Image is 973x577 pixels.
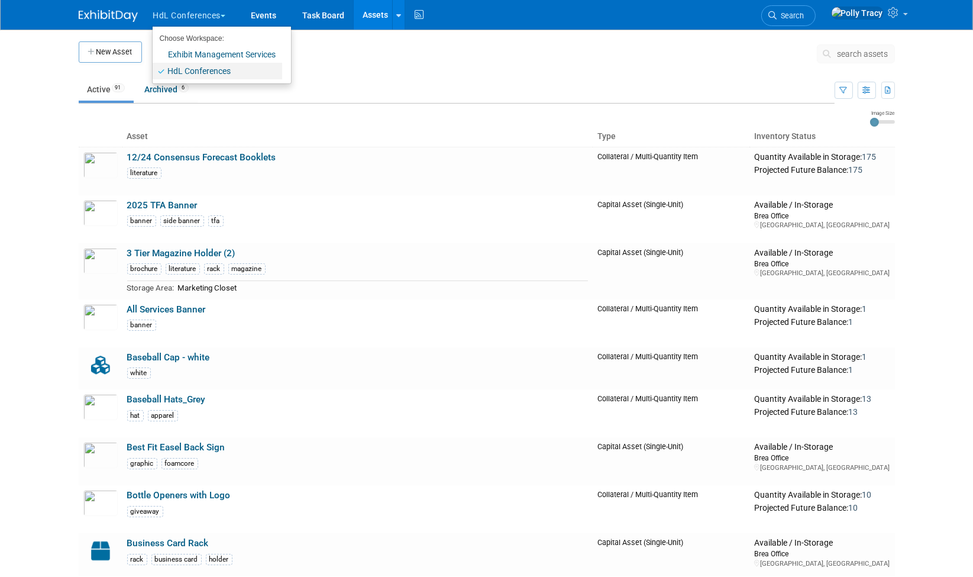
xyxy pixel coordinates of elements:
[754,538,890,549] div: Available / In-Storage
[153,31,282,46] li: Choose Workspace:
[153,63,282,79] a: HdL Conferences
[761,5,816,26] a: Search
[754,463,890,472] div: [GEOGRAPHIC_DATA], [GEOGRAPHIC_DATA]
[754,315,890,328] div: Projected Future Balance:
[127,368,151,379] div: white
[593,195,749,243] td: Capital Asset (Single-Unit)
[754,501,890,514] div: Projected Future Balance:
[777,11,804,20] span: Search
[148,410,178,421] div: apparel
[127,248,235,259] a: 3 Tier Magazine Holder (2)
[127,394,206,405] a: Baseball Hats_Grey
[593,147,749,195] td: Collateral / Multi-Quantity Item
[206,554,232,565] div: holder
[122,127,593,147] th: Asset
[848,503,858,512] span: 10
[127,538,209,549] a: Business Card Rack
[79,78,134,101] a: Active91
[754,442,890,453] div: Available / In-Storage
[127,410,144,421] div: hat
[593,485,749,533] td: Collateral / Multi-Quantity Item
[754,269,890,278] div: [GEOGRAPHIC_DATA], [GEOGRAPHIC_DATA]
[127,283,174,292] span: Storage Area:
[127,490,231,501] a: Bottle Openers with Logo
[754,405,890,418] div: Projected Future Balance:
[127,442,225,453] a: Best Fit Easel Back Sign
[179,83,189,92] span: 6
[83,538,118,564] img: Capital-Asset-Icon-2.png
[593,437,749,485] td: Capital Asset (Single-Unit)
[204,263,224,275] div: rack
[870,109,895,117] div: Image Size
[754,453,890,463] div: Brea Office
[754,352,890,363] div: Quantity Available in Storage:
[754,363,890,376] div: Projected Future Balance:
[862,152,876,162] span: 175
[593,127,749,147] th: Type
[127,215,156,227] div: banner
[754,200,890,211] div: Available / In-Storage
[127,458,157,469] div: graphic
[166,263,200,275] div: literature
[862,304,867,314] span: 1
[754,549,890,559] div: Brea Office
[228,263,266,275] div: magazine
[593,533,749,576] td: Capital Asset (Single-Unit)
[862,490,871,499] span: 10
[817,44,895,63] button: search assets
[754,248,890,259] div: Available / In-Storage
[593,347,749,390] td: Collateral / Multi-Quantity Item
[838,49,888,59] span: search assets
[754,559,890,568] div: [GEOGRAPHIC_DATA], [GEOGRAPHIC_DATA]
[127,263,161,275] div: brochure
[127,152,276,163] a: 12/24 Consensus Forecast Booklets
[593,299,749,347] td: Collateral / Multi-Quantity Item
[160,215,204,227] div: side banner
[593,389,749,437] td: Collateral / Multi-Quantity Item
[151,554,202,565] div: business card
[848,165,862,175] span: 175
[83,352,118,378] img: Collateral-Icon-2.png
[127,200,198,211] a: 2025 TFA Banner
[754,259,890,269] div: Brea Office
[127,554,147,565] div: rack
[848,317,853,327] span: 1
[862,352,867,362] span: 1
[161,458,198,469] div: foamcore
[754,163,890,176] div: Projected Future Balance:
[848,365,853,375] span: 1
[79,41,142,63] button: New Asset
[848,407,858,417] span: 13
[208,215,224,227] div: tfa
[754,211,890,221] div: Brea Office
[754,221,890,230] div: [GEOGRAPHIC_DATA], [GEOGRAPHIC_DATA]
[112,83,125,92] span: 91
[754,394,890,405] div: Quantity Available in Storage:
[127,506,163,517] div: giveaway
[754,490,890,501] div: Quantity Available in Storage:
[153,46,282,63] a: Exhibit Management Services
[754,152,890,163] div: Quantity Available in Storage:
[127,320,156,331] div: banner
[127,304,206,315] a: All Services Banner
[136,78,198,101] a: Archived6
[754,304,890,315] div: Quantity Available in Storage:
[174,281,589,295] td: Marketing Closet
[79,10,138,22] img: ExhibitDay
[862,394,871,404] span: 13
[831,7,884,20] img: Polly Tracy
[127,167,161,179] div: literature
[593,243,749,299] td: Capital Asset (Single-Unit)
[127,352,210,363] a: Baseball Cap - white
